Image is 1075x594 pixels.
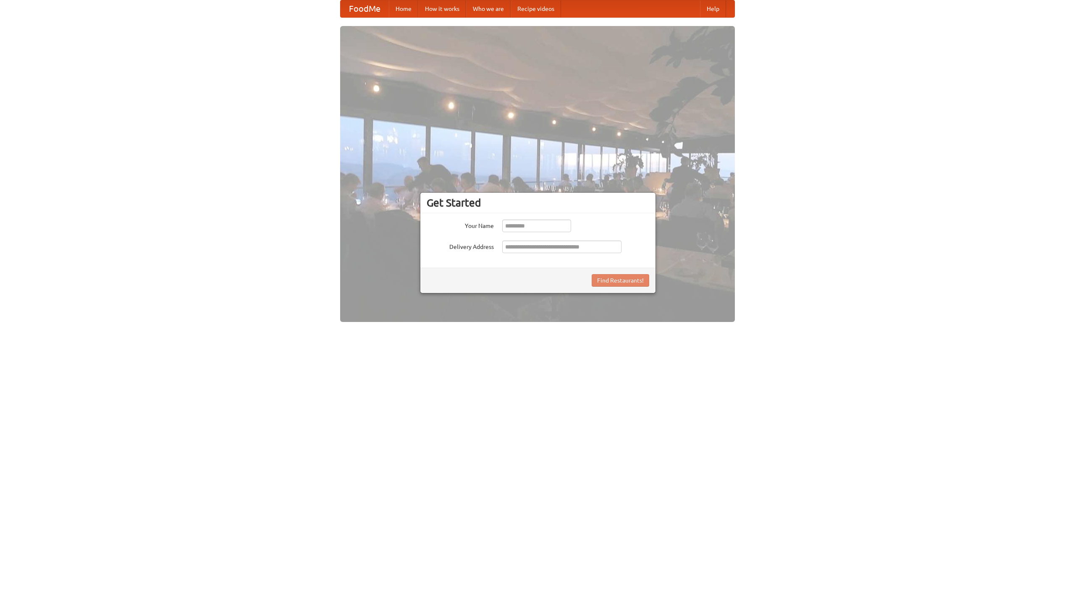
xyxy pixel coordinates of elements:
a: How it works [418,0,466,17]
a: Who we are [466,0,511,17]
h3: Get Started [427,196,649,209]
a: Recipe videos [511,0,561,17]
a: FoodMe [341,0,389,17]
a: Help [700,0,726,17]
label: Your Name [427,220,494,230]
button: Find Restaurants! [592,274,649,287]
label: Delivery Address [427,241,494,251]
a: Home [389,0,418,17]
